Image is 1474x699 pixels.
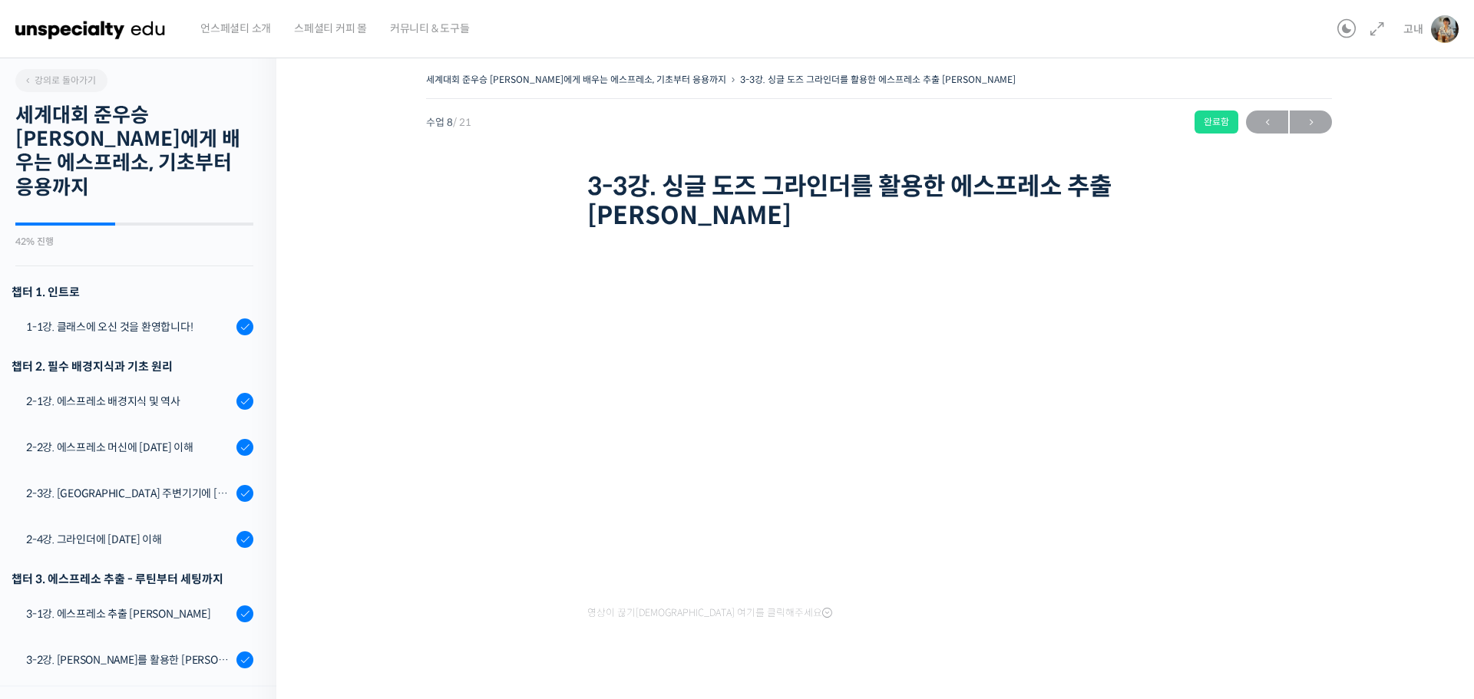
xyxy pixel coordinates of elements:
[1403,22,1423,36] span: 고내
[15,237,253,246] div: 42% 진행
[587,607,832,619] span: 영상이 끊기[DEMOGRAPHIC_DATA] 여기를 클릭해주세요
[1246,110,1288,134] a: ←이전
[26,651,232,668] div: 3-2강. [PERSON_NAME]를 활용한 [PERSON_NAME] 추출 [PERSON_NAME]
[426,74,726,85] a: 세계대회 준우승 [PERSON_NAME]에게 배우는 에스프레소, 기초부터 응용까지
[26,531,232,548] div: 2-4강. 그라인더에 [DATE] 이해
[426,117,471,127] span: 수업 8
[15,104,253,199] h2: 세계대회 준우승 [PERSON_NAME]에게 배우는 에스프레소, 기초부터 응용까지
[23,74,96,86] span: 강의로 돌아가기
[26,605,232,622] div: 3-1강. 에스프레소 추출 [PERSON_NAME]
[1290,112,1332,133] span: →
[1195,110,1238,134] div: 완료함
[12,569,253,589] div: 챕터 3. 에스프레소 추출 - 루틴부터 세팅까지
[587,172,1171,231] h1: 3-3강. 싱글 도즈 그라인더를 활용한 에스프레소 추출 [PERSON_NAME]
[26,318,232,335] div: 1-1강. 클래스에 오신 것을 환영합니다!
[1246,112,1288,133] span: ←
[26,485,232,502] div: 2-3강. [GEOGRAPHIC_DATA] 주변기기에 [DATE] 이해
[740,74,1016,85] a: 3-3강. 싱글 도즈 그라인더를 활용한 에스프레소 추출 [PERSON_NAME]
[453,116,471,129] span: / 21
[26,439,232,456] div: 2-2강. 에스프레소 머신에 [DATE] 이해
[26,393,232,410] div: 2-1강. 에스프레소 배경지식 및 역사
[12,356,253,377] div: 챕터 2. 필수 배경지식과 기초 원리
[15,69,107,92] a: 강의로 돌아가기
[1290,110,1332,134] a: 다음→
[12,282,253,302] h3: 챕터 1. 인트로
